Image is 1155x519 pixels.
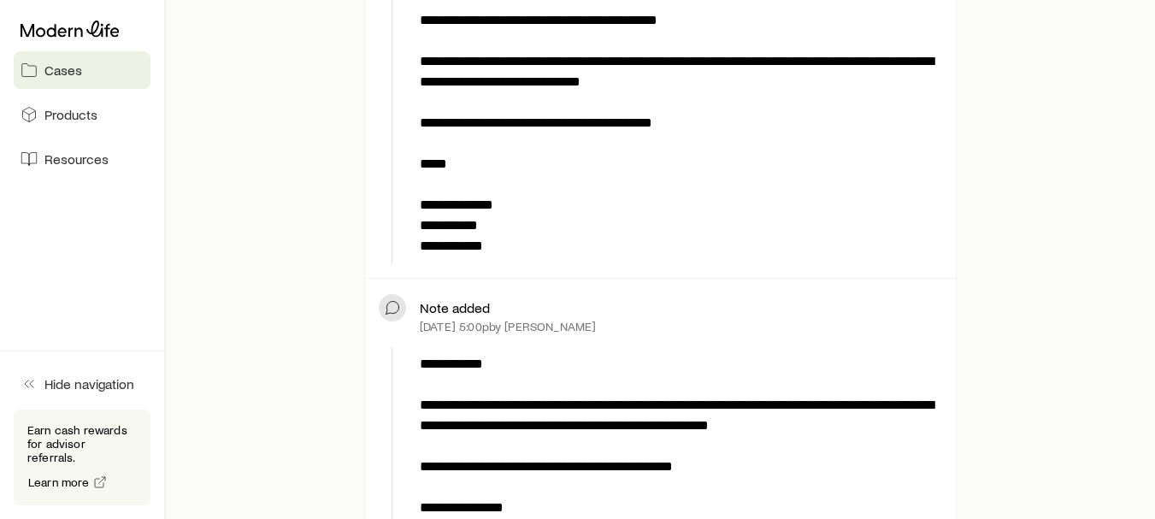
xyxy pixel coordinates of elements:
[14,51,150,89] a: Cases
[44,106,97,123] span: Products
[14,140,150,178] a: Resources
[420,299,490,316] p: Note added
[44,150,109,168] span: Resources
[44,375,134,392] span: Hide navigation
[14,96,150,133] a: Products
[28,476,90,488] span: Learn more
[27,423,137,464] p: Earn cash rewards for advisor referrals.
[420,320,596,333] p: [DATE] 5:00p by [PERSON_NAME]
[14,410,150,505] div: Earn cash rewards for advisor referrals.Learn more
[14,365,150,403] button: Hide navigation
[44,62,82,79] span: Cases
